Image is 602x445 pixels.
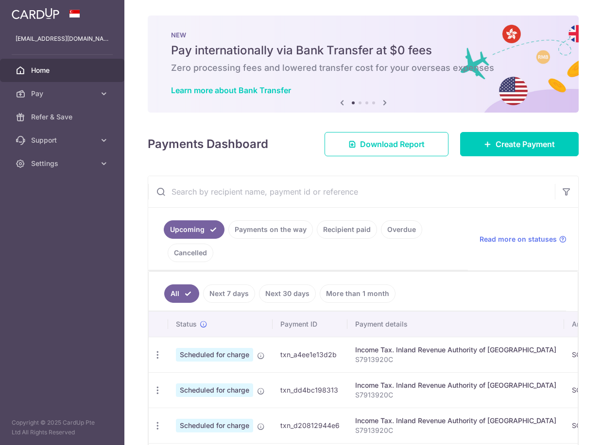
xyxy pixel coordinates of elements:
td: txn_dd4bc198313 [273,372,347,408]
p: [EMAIL_ADDRESS][DOMAIN_NAME] [16,34,109,44]
span: Scheduled for charge [176,348,253,362]
h6: Zero processing fees and lowered transfer cost for your overseas expenses [171,62,555,74]
a: Read more on statuses [480,234,567,244]
th: Payment ID [273,312,347,337]
div: Income Tax. Inland Revenue Authority of [GEOGRAPHIC_DATA] [355,416,556,426]
p: S7913920C [355,390,556,400]
a: Create Payment [460,132,579,156]
p: NEW [171,31,555,39]
a: Download Report [325,132,448,156]
a: Payments on the way [228,220,313,239]
input: Search by recipient name, payment id or reference [148,176,555,207]
div: Income Tax. Inland Revenue Authority of [GEOGRAPHIC_DATA] [355,345,556,355]
td: txn_a4ee1e13d2b [273,337,347,372]
h5: Pay internationally via Bank Transfer at $0 fees [171,43,555,58]
span: Pay [31,89,95,99]
img: CardUp [12,8,59,19]
span: Support [31,135,95,145]
a: Learn more about Bank Transfer [171,85,291,95]
th: Payment details [347,312,564,337]
a: More than 1 month [320,284,396,303]
span: Home [31,66,95,75]
a: Next 7 days [203,284,255,303]
span: Read more on statuses [480,234,557,244]
img: Bank transfer banner [148,16,579,113]
span: Download Report [360,138,425,150]
span: Scheduled for charge [176,419,253,432]
span: Create Payment [496,138,555,150]
p: S7913920C [355,355,556,364]
div: Income Tax. Inland Revenue Authority of [GEOGRAPHIC_DATA] [355,380,556,390]
a: Recipient paid [317,220,377,239]
a: Upcoming [164,220,224,239]
span: Scheduled for charge [176,383,253,397]
p: S7913920C [355,426,556,435]
span: Status [176,319,197,329]
h4: Payments Dashboard [148,135,268,153]
span: Settings [31,159,95,168]
td: txn_d20812944e6 [273,408,347,443]
a: Overdue [381,220,422,239]
a: All [164,284,199,303]
a: Next 30 days [259,284,316,303]
span: Refer & Save [31,112,95,122]
a: Cancelled [168,244,213,262]
span: Amount [572,319,597,329]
